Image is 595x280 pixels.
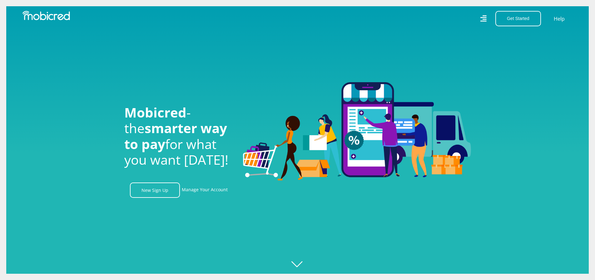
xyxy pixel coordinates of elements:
button: Get Started [495,11,541,26]
a: Help [553,15,565,23]
span: smarter way to pay [124,119,227,152]
a: Manage Your Account [182,182,228,198]
a: New Sign Up [130,182,180,198]
span: Mobicred [124,103,186,121]
h1: - the for what you want [DATE]! [124,105,234,168]
img: Mobicred [22,11,70,20]
img: Welcome to Mobicred [243,82,471,181]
